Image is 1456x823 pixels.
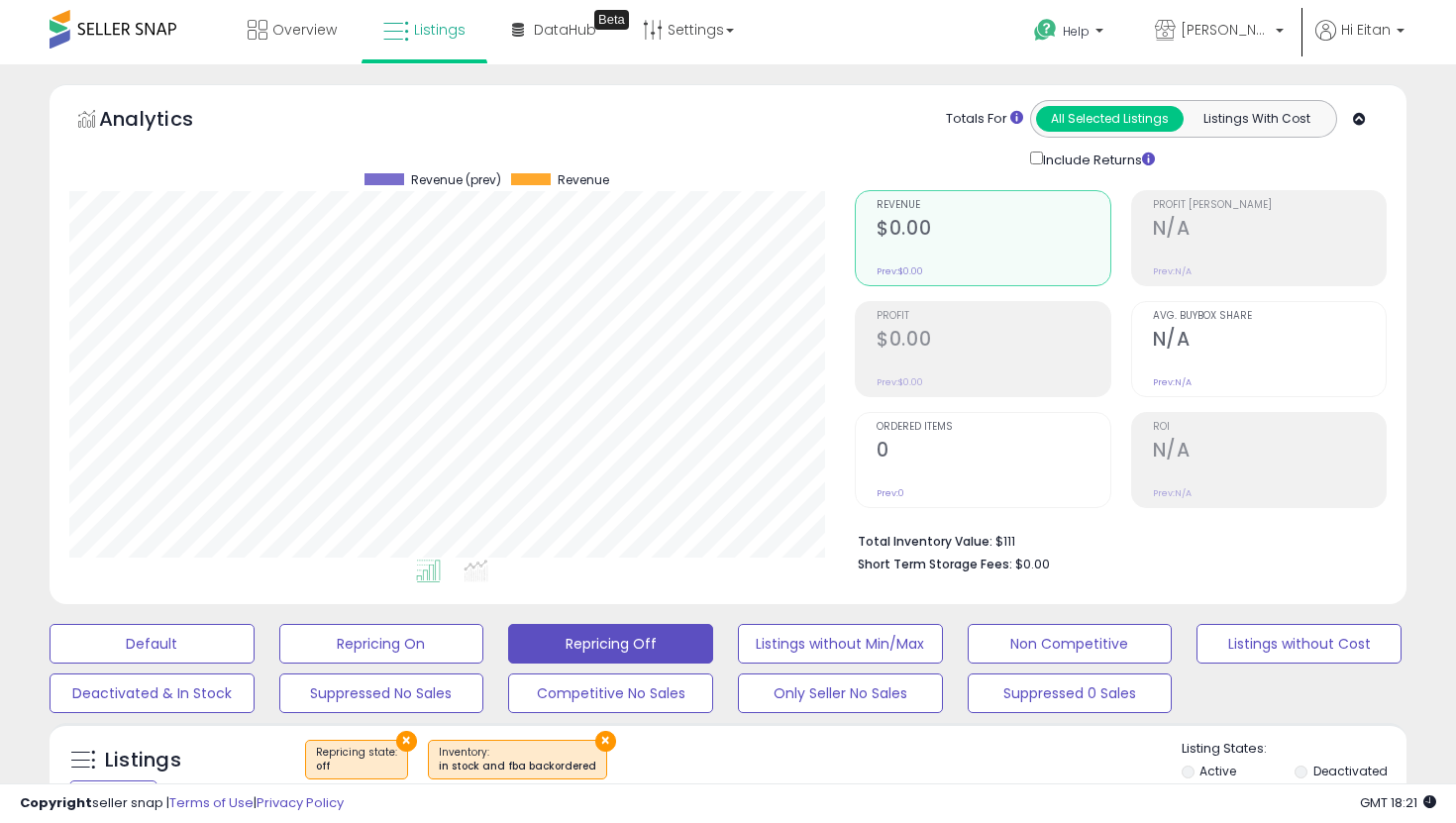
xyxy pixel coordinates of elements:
div: Tooltip anchor [594,10,629,30]
button: Listings With Cost [1183,106,1330,132]
small: Prev: 0 [877,487,904,499]
p: Listing States: [1182,740,1407,759]
button: × [595,731,616,752]
small: Prev: $0.00 [877,265,923,277]
div: off [316,760,397,773]
small: Prev: N/A [1153,487,1192,499]
a: Privacy Policy [257,793,344,812]
span: Revenue [558,173,609,187]
strong: Copyright [20,793,92,812]
label: Active [1199,763,1236,779]
b: Short Term Storage Fees: [858,556,1012,572]
h5: Listings [105,747,181,774]
h2: N/A [1153,328,1386,355]
span: Revenue [877,200,1109,211]
button: Default [50,624,255,664]
span: Listings [414,20,466,40]
a: Help [1018,3,1123,64]
div: seller snap | | [20,794,344,813]
button: Non Competitive [968,624,1173,664]
span: Repricing state : [316,745,397,774]
div: Include Returns [1015,148,1179,170]
span: DataHub [534,20,596,40]
button: Competitive No Sales [508,673,713,713]
h2: N/A [1153,439,1386,465]
button: Repricing On [279,624,484,664]
h2: 0 [877,439,1109,465]
button: Suppressed 0 Sales [968,673,1173,713]
h2: $0.00 [877,328,1109,355]
button: Deactivated & In Stock [50,673,255,713]
b: Total Inventory Value: [858,533,992,550]
span: Overview [272,20,337,40]
span: Avg. Buybox Share [1153,311,1386,322]
span: Profit [877,311,1109,322]
span: ROI [1153,422,1386,433]
span: 2025-08-17 18:21 GMT [1360,793,1436,812]
button: × [396,731,417,752]
label: Deactivated [1313,763,1388,779]
span: $0.00 [1015,555,1050,573]
span: Profit [PERSON_NAME] [1153,200,1386,211]
h2: N/A [1153,217,1386,244]
h2: $0.00 [877,217,1109,244]
button: Only Seller No Sales [738,673,943,713]
small: Prev: N/A [1153,265,1192,277]
div: Clear All Filters [69,780,157,799]
a: Hi Eitan [1315,20,1404,64]
button: Listings without Cost [1196,624,1402,664]
li: $111 [858,528,1372,552]
small: Prev: $0.00 [877,376,923,388]
a: Terms of Use [169,793,254,812]
i: Get Help [1033,18,1058,43]
span: Inventory : [439,745,596,774]
span: Hi Eitan [1341,20,1391,40]
button: Listings without Min/Max [738,624,943,664]
span: [PERSON_NAME] Suppliers [1181,20,1270,40]
span: Ordered Items [877,422,1109,433]
span: Help [1063,23,1090,40]
span: Revenue (prev) [411,173,501,187]
h5: Analytics [99,105,232,138]
button: Repricing Off [508,624,713,664]
button: All Selected Listings [1036,106,1184,132]
small: Prev: N/A [1153,376,1192,388]
div: in stock and fba backordered [439,760,596,773]
button: Suppressed No Sales [279,673,484,713]
div: Totals For [946,110,1023,129]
